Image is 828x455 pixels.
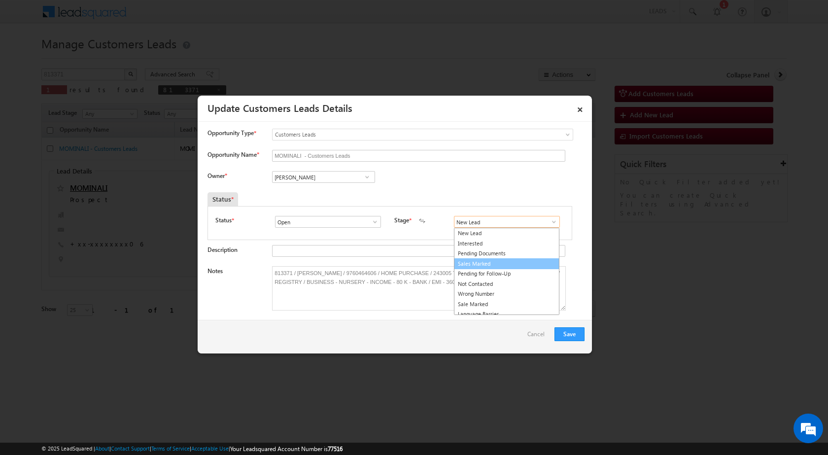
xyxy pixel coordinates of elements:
[207,192,238,206] div: Status
[207,172,227,179] label: Owner
[454,299,559,310] a: Sale Marked
[275,216,381,228] input: Type to Search
[207,101,352,114] a: Update Customers Leads Details
[207,151,259,158] label: Opportunity Name
[454,248,559,259] a: Pending Documents
[207,267,223,275] label: Notes
[454,309,559,319] a: Language Barrier
[527,327,550,346] a: Cancel
[162,5,185,29] div: Minimize live chat window
[361,172,373,182] a: Show All Items
[366,217,379,227] a: Show All Items
[272,129,573,140] a: Customers Leads
[151,445,190,452] a: Terms of Service
[17,52,41,65] img: d_60004797649_company_0_60004797649
[454,269,559,279] a: Pending for Follow-Up
[554,327,585,341] button: Save
[207,246,238,253] label: Description
[454,239,559,249] a: Interested
[41,444,343,454] span: © 2025 LeadSquared | | | | |
[230,445,343,453] span: Your Leadsquared Account Number is
[134,304,179,317] em: Start Chat
[454,216,560,228] input: Type to Search
[454,289,559,299] a: Wrong Number
[207,129,254,138] span: Opportunity Type
[328,445,343,453] span: 77516
[394,216,409,225] label: Stage
[272,171,375,183] input: Type to Search
[454,258,559,270] a: Sales Marked
[273,130,533,139] span: Customers Leads
[572,99,588,116] a: ×
[191,445,229,452] a: Acceptable Use
[111,445,150,452] a: Contact Support
[454,228,559,239] a: New Lead
[13,91,180,295] textarea: Type your message and hit 'Enter'
[51,52,166,65] div: Chat with us now
[454,279,559,289] a: Not Contacted
[95,445,109,452] a: About
[545,217,557,227] a: Show All Items
[215,216,232,225] label: Status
